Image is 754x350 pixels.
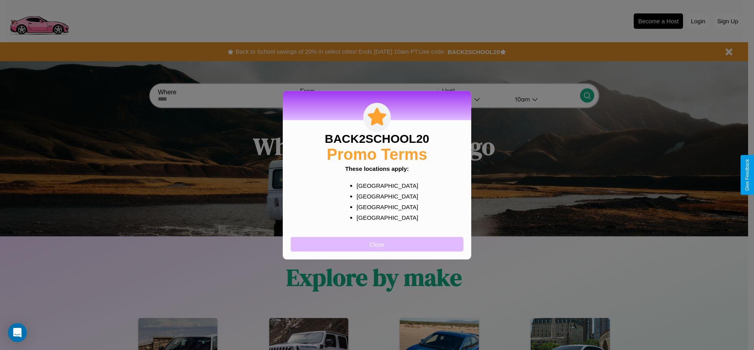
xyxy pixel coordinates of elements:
p: [GEOGRAPHIC_DATA] [356,212,413,223]
div: Open Intercom Messenger [8,323,27,342]
button: Close [291,237,463,251]
div: Give Feedback [745,159,750,191]
h2: Promo Terms [327,145,427,163]
b: These locations apply: [345,165,409,172]
p: [GEOGRAPHIC_DATA] [356,191,413,201]
p: [GEOGRAPHIC_DATA] [356,180,413,191]
h3: BACK2SCHOOL20 [325,132,429,145]
p: [GEOGRAPHIC_DATA] [356,201,413,212]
